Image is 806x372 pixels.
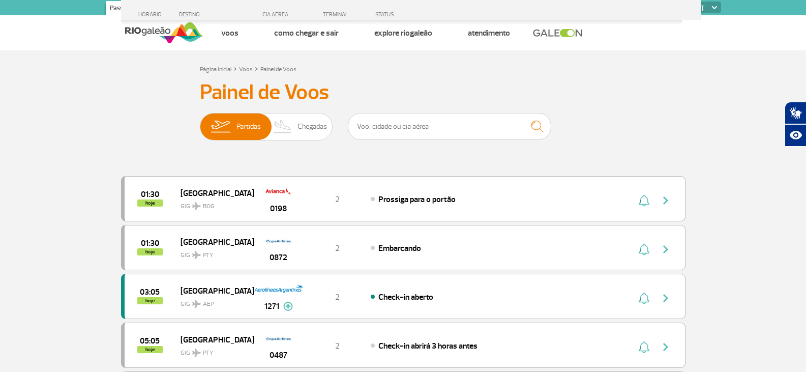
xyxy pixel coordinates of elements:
[785,102,806,147] div: Plugin de acessibilidade da Hand Talk.
[785,124,806,147] button: Abrir recursos assistivos.
[179,11,253,18] div: DESTINO
[253,11,304,18] div: CIA AÉREA
[378,341,477,351] span: Check-in abrirá 3 horas antes
[221,28,238,38] a: Voos
[639,292,649,304] img: sino-painel-voo.svg
[335,194,340,205] span: 2
[304,11,370,18] div: TERMINAL
[200,80,607,105] h3: Painel de Voos
[660,194,672,207] img: seta-direita-painel-voo.svg
[260,66,296,73] a: Painel de Voos
[181,235,246,248] span: [GEOGRAPHIC_DATA]
[378,243,421,253] span: Embarcando
[106,1,147,17] a: Passageiros
[124,11,180,18] div: HORÁRIO
[660,243,672,255] img: seta-direita-painel-voo.svg
[348,113,551,140] input: Voo, cidade ou cia aérea
[378,292,433,302] span: Check-in aberto
[378,194,456,205] span: Prossiga para o portão
[785,102,806,124] button: Abrir tradutor de língua de sinais.
[335,292,340,302] span: 2
[270,203,287,215] span: 0198
[255,63,258,74] a: >
[370,11,453,18] div: STATUS
[297,113,327,140] span: Chegadas
[192,300,201,308] img: destiny_airplane.svg
[203,349,213,358] span: PTY
[137,199,163,207] span: hoje
[203,300,214,309] span: AEP
[660,341,672,353] img: seta-direita-painel-voo.svg
[181,333,246,346] span: [GEOGRAPHIC_DATA]
[204,113,236,140] img: slider-embarque
[192,202,201,210] img: destiny_airplane.svg
[141,240,159,247] span: 2025-08-29 01:30:00
[283,302,293,311] img: mais-info-painel-voo.svg
[181,186,246,199] span: [GEOGRAPHIC_DATA]
[639,341,649,353] img: sino-painel-voo.svg
[137,248,163,255] span: hoje
[335,341,340,351] span: 2
[140,289,160,296] span: 2025-08-29 03:05:00
[268,113,298,140] img: slider-desembarque
[270,349,287,361] span: 0487
[236,113,261,140] span: Partidas
[181,294,246,309] span: GIG
[239,66,253,73] a: Voos
[181,343,246,358] span: GIG
[181,196,246,211] span: GIG
[374,28,432,38] a: Explore RIOgaleão
[140,337,160,345] span: 2025-08-29 05:05:00
[137,297,163,304] span: hoje
[335,243,340,253] span: 2
[639,194,649,207] img: sino-painel-voo.svg
[264,300,279,312] span: 1271
[203,202,215,211] span: BOG
[141,191,159,198] span: 2025-08-29 01:30:00
[660,292,672,304] img: seta-direita-painel-voo.svg
[181,284,246,297] span: [GEOGRAPHIC_DATA]
[468,28,510,38] a: Atendimento
[639,243,649,255] img: sino-painel-voo.svg
[274,28,339,38] a: Como chegar e sair
[270,251,287,264] span: 0872
[203,251,213,260] span: PTY
[200,66,231,73] a: Página Inicial
[137,346,163,353] span: hoje
[181,245,246,260] span: GIG
[233,63,237,74] a: >
[192,251,201,259] img: destiny_airplane.svg
[192,349,201,357] img: destiny_airplane.svg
